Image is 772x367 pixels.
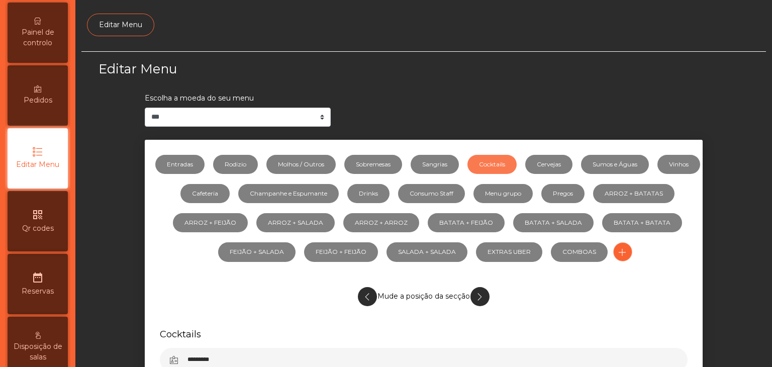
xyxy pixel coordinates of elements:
a: Sumos e Águas [581,155,649,174]
span: Qr codes [22,223,54,234]
a: Drinks [347,184,390,203]
a: BATATA + SALADA [513,213,594,232]
a: ARROZ + FEIJÃO [173,213,248,232]
a: ARROZ + BATATAS [593,184,674,203]
span: Reservas [22,286,54,297]
a: Vinhos [657,155,700,174]
i: qr_code [32,209,44,221]
a: Sangrias [411,155,459,174]
a: FEIJÃO + FEIJÃO [304,242,378,261]
a: Rodizio [213,155,258,174]
a: Editar Menu [87,14,154,36]
a: SALADA + SALADA [387,242,467,261]
a: Menu grupo [473,184,533,203]
a: BATATA + BATATA [602,213,682,232]
a: Cervejas [525,155,572,174]
a: Entradas [155,155,205,174]
a: Molhos / Outros [266,155,336,174]
a: Consumo Staff [398,184,465,203]
span: Editar Menu [16,159,59,170]
label: Escolha a moeda do seu menu [145,93,254,104]
a: Champanhe e Espumante [238,184,339,203]
a: Pregos [541,184,585,203]
h3: Editar Menu [99,60,421,78]
a: ARROZ + SALADA [256,213,335,232]
a: FEIJÃO + SALADA [218,242,296,261]
h5: Cocktails [160,328,688,340]
a: Cafeteria [180,184,230,203]
span: Pedidos [24,95,52,106]
a: BATATA + FEIJÃO [428,213,505,232]
a: Sobremesas [344,155,402,174]
i: date_range [32,271,44,284]
a: EXTRAS UBER [476,242,542,261]
span: Disposição de salas [10,341,65,362]
div: Mude a posição da secção [160,282,688,311]
a: COMBOAS [551,242,608,261]
span: Painel de controlo [10,27,65,48]
a: Cocktails [467,155,517,174]
a: ARROZ + ARROZ [343,213,419,232]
